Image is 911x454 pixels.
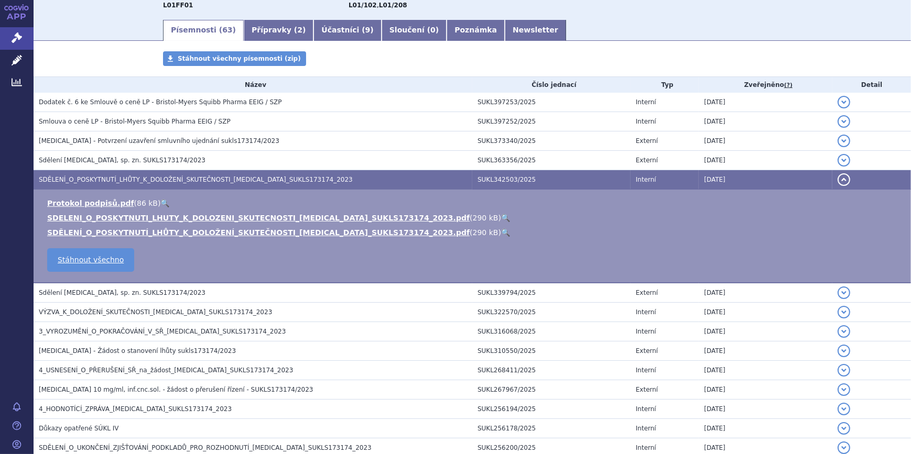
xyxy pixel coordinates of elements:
span: Dodatek č. 6 ke Smlouvě o ceně LP - Bristol-Myers Squibb Pharma EEIG / SZP [39,98,282,106]
button: detail [838,154,850,167]
td: SUKL363356/2025 [472,151,631,170]
span: Interní [636,367,656,374]
span: 0 [430,26,436,34]
td: SUKL268411/2025 [472,361,631,380]
td: SUKL256194/2025 [472,400,631,419]
span: Interní [636,328,656,335]
span: Interní [636,444,656,451]
td: SUKL373340/2025 [472,131,631,151]
span: 4_USNESENÍ_O_PŘERUŠENÍ_SŘ_na_žádost_OPDIVO_SUKLS173174_2023 [39,367,293,374]
strong: nivolumab k léčbě metastazujícího kolorektálního karcinomu [379,2,407,9]
th: Zveřejněno [699,77,832,93]
button: detail [838,422,850,435]
td: [DATE] [699,131,832,151]
td: SUKL322570/2025 [472,303,631,322]
abbr: (?) [784,82,793,89]
span: Externí [636,157,658,164]
span: Externí [636,386,658,393]
th: Typ [631,77,699,93]
th: Číslo jednací [472,77,631,93]
span: SDĚLENÍ_O_UKONČENÍ_ZJIŠŤOVÁNÍ_PODKLADŮ_PRO_ROZHODNUTÍ_OPDIVO_SUKLS173174_2023 [39,444,372,451]
a: SDĚLENÍ_O_POSKYTNUTÍ_LHŮTY_K_DOLOŽENÍ_SKUTEČNOSTI_[MEDICAL_DATA]_SUKLS173174_2023.pdf [47,228,470,237]
a: Protokol podpisů.pdf [47,199,134,207]
td: SUKL342503/2025 [472,170,631,190]
td: [DATE] [699,322,832,341]
td: [DATE] [699,93,832,112]
td: SUKL256178/2025 [472,419,631,438]
a: Sloučení (0) [382,20,447,41]
button: detail [838,135,850,147]
button: detail [838,383,850,396]
strong: nivolumab [349,2,377,9]
button: detail [838,325,850,338]
span: 9 [365,26,371,34]
a: Stáhnout všechny písemnosti (zip) [163,51,306,66]
td: [DATE] [699,151,832,170]
span: Externí [636,347,658,355]
span: Interní [636,98,656,106]
a: 🔍 [501,228,510,237]
span: 3_VYROZUMĚNÍ_O_POKRAČOVÁNÍ_V_SŘ_OPDIVO_SUKLS173174_2023 [39,328,286,335]
a: Účastníci (9) [313,20,381,41]
span: Stáhnout všechny písemnosti (zip) [178,55,301,62]
button: detail [838,403,850,415]
td: [DATE] [699,380,832,400]
span: Smlouva o ceně LP - Bristol-Myers Squibb Pharma EEIG / SZP [39,118,231,125]
span: 290 kB [473,214,498,222]
a: Písemnosti (63) [163,20,244,41]
td: [DATE] [699,283,832,303]
th: Detail [832,77,911,93]
td: [DATE] [699,112,832,131]
td: SUKL397253/2025 [472,93,631,112]
button: detail [838,306,850,318]
span: Sdělení OPDIVO, sp. zn. SUKLS173174/2023 [39,289,205,296]
button: detail [838,364,850,377]
td: SUKL397252/2025 [472,112,631,131]
a: SDELENI_O_POSKYTNUTI_LHUTY_K_DOLOZENI_SKUTECNOSTI_[MEDICAL_DATA]_SUKLS173174_2023.pdf [47,214,470,222]
span: OPDIVO 10 mg/ml, inf.cnc.sol. - žádost o přerušení řízení - SUKLS173174/2023 [39,386,313,393]
li: ( ) [47,227,901,238]
td: [DATE] [699,361,832,380]
span: Důkazy opatřené SÚKL IV [39,425,119,432]
a: 🔍 [160,199,169,207]
span: OPDIVO - Potvrzení uzavření smluvního ujednání sukls173174/2023 [39,137,279,145]
span: Interní [636,176,656,183]
span: OPDIVO - Žádost o stanovení lhůty sukls173174/2023 [39,347,236,355]
td: SUKL310550/2025 [472,341,631,361]
span: Interní [636,405,656,413]
button: detail [838,286,850,299]
span: 4_HODNOTÍCÍ_ZPRÁVA_OPDIVO_SUKLS173174_2023 [39,405,232,413]
th: Název [34,77,472,93]
a: Newsletter [505,20,566,41]
span: 2 [297,26,302,34]
a: 🔍 [501,214,510,222]
a: Stáhnout všechno [47,248,134,272]
td: SUKL316068/2025 [472,322,631,341]
td: [DATE] [699,170,832,190]
a: Přípravky (2) [244,20,313,41]
button: detail [838,441,850,454]
span: Externí [636,289,658,296]
span: Sdělení OPDIVO, sp. zn. SUKLS173174/2023 [39,157,205,164]
td: [DATE] [699,400,832,419]
td: SUKL267967/2025 [472,380,631,400]
span: Interní [636,118,656,125]
button: detail [838,115,850,128]
td: SUKL339794/2025 [472,283,631,303]
span: 86 kB [137,199,158,207]
td: [DATE] [699,419,832,438]
button: detail [838,345,850,357]
span: Interní [636,308,656,316]
td: [DATE] [699,341,832,361]
button: detail [838,173,850,186]
span: Externí [636,137,658,145]
span: Interní [636,425,656,432]
strong: NIVOLUMAB [163,2,193,9]
li: ( ) [47,213,901,223]
a: Poznámka [447,20,505,41]
button: detail [838,96,850,108]
li: ( ) [47,198,901,208]
span: VÝZVA_K_DOLOŽENÍ_SKUTEČNOSTI_OPDIVO_SUKLS173174_2023 [39,308,272,316]
span: 63 [222,26,232,34]
span: 290 kB [473,228,498,237]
